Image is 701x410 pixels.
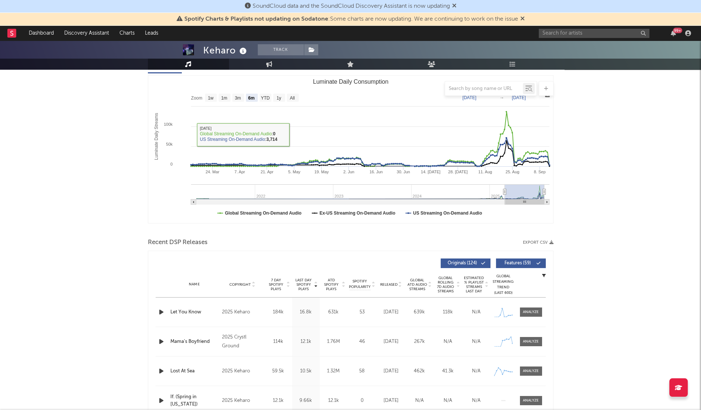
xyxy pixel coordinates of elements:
text: 19. May [314,170,329,174]
a: Let You Know [170,309,219,316]
text: → [500,95,504,100]
button: Track [258,44,304,55]
div: 59.5k [266,368,290,375]
div: 118k [435,309,460,316]
div: 41.3k [435,368,460,375]
text: [DATE] [462,95,476,100]
div: 16.8k [294,309,318,316]
span: Recent DSP Releases [148,238,208,247]
span: Estimated % Playlist Streams Last Day [464,276,484,293]
text: Global Streaming On-Demand Audio [225,211,302,216]
button: Export CSV [523,240,553,245]
a: Mama's Boyfriend [170,338,219,345]
div: 2025 Crystl Ground [222,333,262,351]
svg: Luminate Daily Consumption [148,76,553,223]
div: N/A [464,309,489,316]
text: 0 [170,162,172,166]
div: N/A [435,397,460,404]
div: 46 [349,338,375,345]
span: Dismiss [520,16,525,22]
div: 2025 Keharo [222,396,262,405]
text: 14. [DATE] [421,170,440,174]
div: 631k [322,309,346,316]
a: Discovery Assistant [59,26,114,41]
a: Lost At Sea [170,368,219,375]
input: Search by song name or URL [445,86,523,92]
text: 8. Sep [534,170,545,174]
a: If. (Spring in [US_STATE]) [170,393,219,408]
div: N/A [407,397,432,404]
span: Features ( 59 ) [501,261,535,265]
button: Features(59) [496,258,546,268]
span: Released [380,282,398,287]
span: Spotify Popularity [349,279,371,290]
text: 2. Jun [343,170,354,174]
text: 3m [235,95,241,101]
span: Global Rolling 7D Audio Streams [435,276,456,293]
span: Global ATD Audio Streams [407,278,427,291]
span: Originals ( 124 ) [445,261,479,265]
text: 21. Apr [260,170,273,174]
span: 7 Day Spotify Plays [266,278,286,291]
span: Last Day Spotify Plays [294,278,313,291]
button: Originals(124) [441,258,490,268]
div: 10.5k [294,368,318,375]
text: 50k [166,142,173,146]
div: Global Streaming Trend (Last 60D) [492,274,514,296]
div: 2025 Keharo [222,308,262,317]
div: 12.1k [322,397,346,404]
text: US Streaming On-Demand Audio [413,211,482,216]
span: Spotify Charts & Playlists not updating on Sodatone [184,16,328,22]
div: 12.1k [294,338,318,345]
div: N/A [464,397,489,404]
text: 28. [DATE] [448,170,468,174]
div: [DATE] [379,309,403,316]
text: [DATE] [512,95,526,100]
div: 58 [349,368,375,375]
div: Keharo [203,44,249,56]
div: 184k [266,309,290,316]
text: 24. Mar [205,170,219,174]
div: 99 + [673,28,682,33]
div: [DATE] [379,397,403,404]
text: 5. May [288,170,301,174]
div: 53 [349,309,375,316]
text: Ex-US Streaming On-Demand Audio [319,211,395,216]
div: 462k [407,368,432,375]
div: [DATE] [379,338,403,345]
div: 9.66k [294,397,318,404]
text: 1w [208,95,214,101]
text: All [289,95,294,101]
text: Zoom [191,95,202,101]
text: Luminate Daily Streams [154,113,159,160]
text: 100k [164,122,173,126]
div: 114k [266,338,290,345]
text: 30. Jun [396,170,410,174]
button: 99+ [671,30,676,36]
div: 1.76M [322,338,346,345]
div: 12.1k [266,397,290,404]
div: 639k [407,309,432,316]
text: 11. Aug [478,170,492,174]
text: YTD [261,95,270,101]
div: N/A [464,338,489,345]
text: 7. Apr [234,170,245,174]
div: N/A [435,338,460,345]
span: SoundCloud data and the SoundCloud Discovery Assistant is now updating [253,3,450,9]
span: ATD Spotify Plays [322,278,341,291]
input: Search for artists [539,29,649,38]
div: 2025 Keharo [222,367,262,376]
a: Dashboard [24,26,59,41]
div: 267k [407,338,432,345]
text: 16. Jun [369,170,382,174]
text: Luminate Daily Consumption [313,79,388,85]
div: N/A [464,368,489,375]
a: Leads [140,26,163,41]
div: 0 [349,397,375,404]
div: 1.32M [322,368,346,375]
text: 1y [276,95,281,101]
